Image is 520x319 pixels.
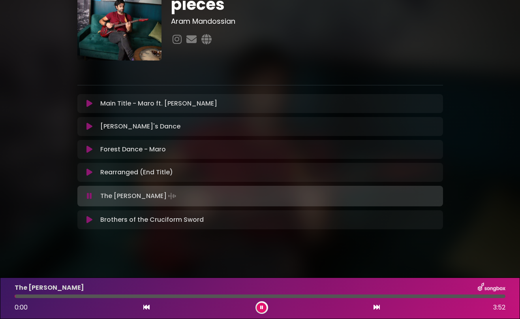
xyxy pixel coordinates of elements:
[171,17,443,26] h3: Aram Mandossian
[100,122,180,131] p: [PERSON_NAME]'s Dance
[100,99,217,108] p: Main Title - Maro ft. [PERSON_NAME]
[100,215,204,225] p: Brothers of the Cruciform Sword
[167,191,178,202] img: waveform4.gif
[100,191,178,202] p: The [PERSON_NAME]
[100,168,173,177] p: Rearranged (End Title)
[100,145,166,154] p: Forest Dance - Maro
